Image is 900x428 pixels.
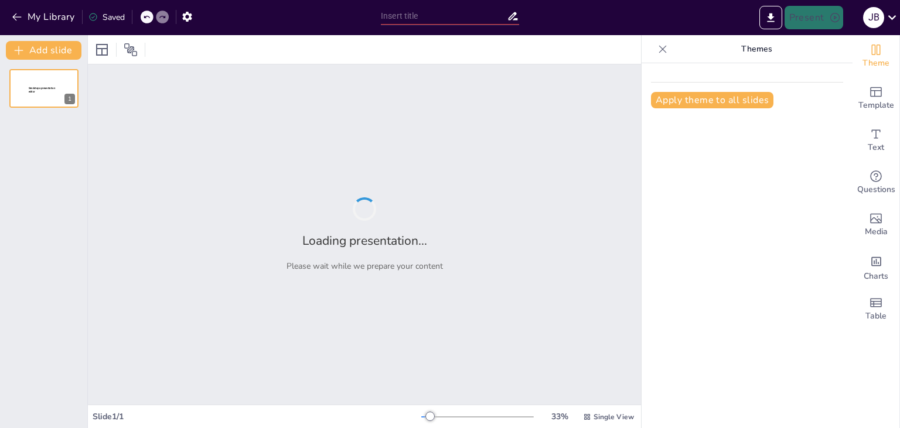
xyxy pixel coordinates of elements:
div: Get real-time input from your audience [853,162,899,204]
div: Add images, graphics, shapes or video [853,204,899,246]
span: Theme [862,57,889,70]
span: Text [868,141,884,154]
span: Media [865,225,888,238]
span: Charts [864,270,888,283]
span: Sendsteps presentation editor [29,87,55,93]
input: Insert title [381,8,507,25]
span: Table [865,310,887,323]
div: Saved [88,12,125,23]
div: 33 % [546,411,574,422]
button: Apply theme to all slides [651,92,773,108]
button: J B [863,6,884,29]
span: Position [124,43,138,57]
div: 1 [9,69,79,108]
div: Add a table [853,288,899,330]
button: Present [785,6,843,29]
div: 1 [64,94,75,104]
span: Template [858,99,894,112]
div: Add charts and graphs [853,246,899,288]
div: Add text boxes [853,119,899,162]
div: Layout [93,40,111,59]
span: Single View [594,412,634,422]
div: Add ready made slides [853,77,899,119]
button: Add slide [6,41,81,60]
button: My Library [9,8,80,26]
div: J B [863,7,884,28]
p: Themes [672,35,841,63]
div: Change the overall theme [853,35,899,77]
span: Questions [857,183,895,196]
div: Slide 1 / 1 [93,411,421,422]
button: Export to PowerPoint [759,6,782,29]
p: Please wait while we prepare your content [287,261,443,272]
h2: Loading presentation... [302,232,427,249]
